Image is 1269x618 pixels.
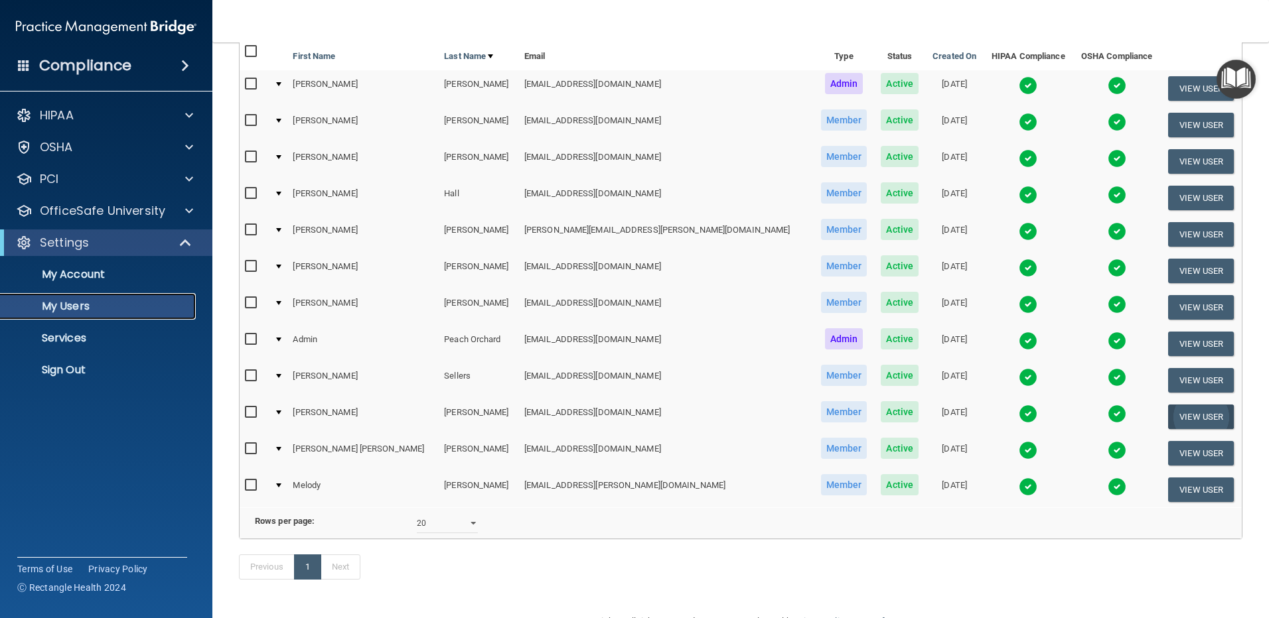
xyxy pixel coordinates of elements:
[1108,76,1126,95] img: tick.e7d51cea.svg
[881,146,919,167] span: Active
[519,471,814,507] td: [EMAIL_ADDRESS][PERSON_NAME][DOMAIN_NAME]
[239,554,295,580] a: Previous
[1168,441,1234,465] button: View User
[17,581,126,594] span: Ⓒ Rectangle Health 2024
[519,253,814,289] td: [EMAIL_ADDRESS][DOMAIN_NAME]
[881,365,919,386] span: Active
[39,56,131,75] h4: Compliance
[40,203,165,219] p: OfficeSafe University
[9,300,190,313] p: My Users
[1108,295,1126,314] img: tick.e7d51cea.svg
[984,38,1073,70] th: HIPAA Compliance
[925,70,983,107] td: [DATE]
[1108,259,1126,277] img: tick.e7d51cea.svg
[1217,60,1256,99] button: Open Resource Center
[925,289,983,326] td: [DATE]
[925,107,983,143] td: [DATE]
[287,399,439,435] td: [PERSON_NAME]
[16,139,193,155] a: OSHA
[881,109,919,131] span: Active
[821,292,867,313] span: Member
[881,292,919,313] span: Active
[17,562,72,576] a: Terms of Use
[519,216,814,253] td: [PERSON_NAME][EMAIL_ADDRESS][PERSON_NAME][DOMAIN_NAME]
[821,255,867,277] span: Member
[439,362,519,399] td: Sellers
[439,399,519,435] td: [PERSON_NAME]
[287,253,439,289] td: [PERSON_NAME]
[1168,259,1234,283] button: View User
[40,171,58,187] p: PCI
[925,471,983,507] td: [DATE]
[1019,113,1037,131] img: tick.e7d51cea.svg
[1168,477,1234,502] button: View User
[1108,113,1126,131] img: tick.e7d51cea.svg
[1168,368,1234,393] button: View User
[439,216,519,253] td: [PERSON_NAME]
[287,216,439,253] td: [PERSON_NAME]
[439,471,519,507] td: [PERSON_NAME]
[1108,149,1126,168] img: tick.e7d51cea.svg
[287,471,439,507] td: Melody
[519,399,814,435] td: [EMAIL_ADDRESS][DOMAIN_NAME]
[1168,332,1234,356] button: View User
[519,326,814,362] td: [EMAIL_ADDRESS][DOMAIN_NAME]
[1019,76,1037,95] img: tick.e7d51cea.svg
[1168,149,1234,174] button: View User
[287,326,439,362] td: Admin
[1168,295,1234,320] button: View User
[881,255,919,277] span: Active
[40,235,89,251] p: Settings
[1168,76,1234,101] button: View User
[439,253,519,289] td: [PERSON_NAME]
[40,139,73,155] p: OSHA
[16,235,192,251] a: Settings
[1019,186,1037,204] img: tick.e7d51cea.svg
[519,362,814,399] td: [EMAIL_ADDRESS][DOMAIN_NAME]
[444,48,493,64] a: Last Name
[519,180,814,216] td: [EMAIL_ADDRESS][DOMAIN_NAME]
[925,253,983,289] td: [DATE]
[821,474,867,495] span: Member
[519,70,814,107] td: [EMAIL_ADDRESS][DOMAIN_NAME]
[1168,222,1234,247] button: View User
[1073,38,1161,70] th: OSHA Compliance
[439,70,519,107] td: [PERSON_NAME]
[519,435,814,471] td: [EMAIL_ADDRESS][DOMAIN_NAME]
[881,219,919,240] span: Active
[9,268,190,281] p: My Account
[439,289,519,326] td: [PERSON_NAME]
[821,438,867,459] span: Member
[1168,113,1234,137] button: View User
[881,438,919,459] span: Active
[1108,186,1126,204] img: tick.e7d51cea.svg
[881,182,919,204] span: Active
[1168,404,1234,429] button: View User
[287,289,439,326] td: [PERSON_NAME]
[1019,404,1037,423] img: tick.e7d51cea.svg
[881,73,919,94] span: Active
[40,107,74,123] p: HIPAA
[439,143,519,180] td: [PERSON_NAME]
[821,146,867,167] span: Member
[925,180,983,216] td: [DATE]
[519,38,814,70] th: Email
[1168,186,1234,210] button: View User
[881,401,919,422] span: Active
[287,362,439,399] td: [PERSON_NAME]
[1108,332,1126,350] img: tick.e7d51cea.svg
[519,143,814,180] td: [EMAIL_ADDRESS][DOMAIN_NAME]
[821,401,867,422] span: Member
[821,365,867,386] span: Member
[16,203,193,219] a: OfficeSafe University
[287,107,439,143] td: [PERSON_NAME]
[814,38,874,70] th: Type
[925,399,983,435] td: [DATE]
[821,182,867,204] span: Member
[9,363,190,377] p: Sign Out
[321,554,360,580] a: Next
[1019,222,1037,241] img: tick.e7d51cea.svg
[881,474,919,495] span: Active
[293,48,335,64] a: First Name
[439,107,519,143] td: [PERSON_NAME]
